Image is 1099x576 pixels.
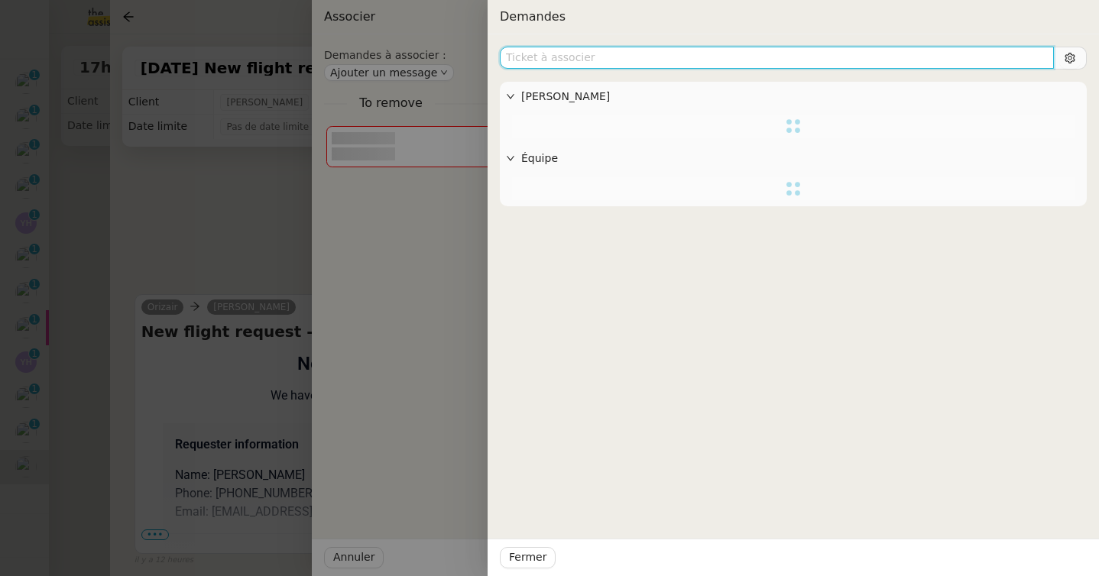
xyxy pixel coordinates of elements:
[500,144,1087,173] div: Équipe
[521,150,1081,167] span: Équipe
[500,547,556,568] button: Fermer
[500,82,1087,112] div: [PERSON_NAME]
[509,548,546,566] span: Fermer
[500,47,1054,69] input: Ticket à associer
[500,9,566,24] span: Demandes
[521,88,1081,105] span: [PERSON_NAME]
